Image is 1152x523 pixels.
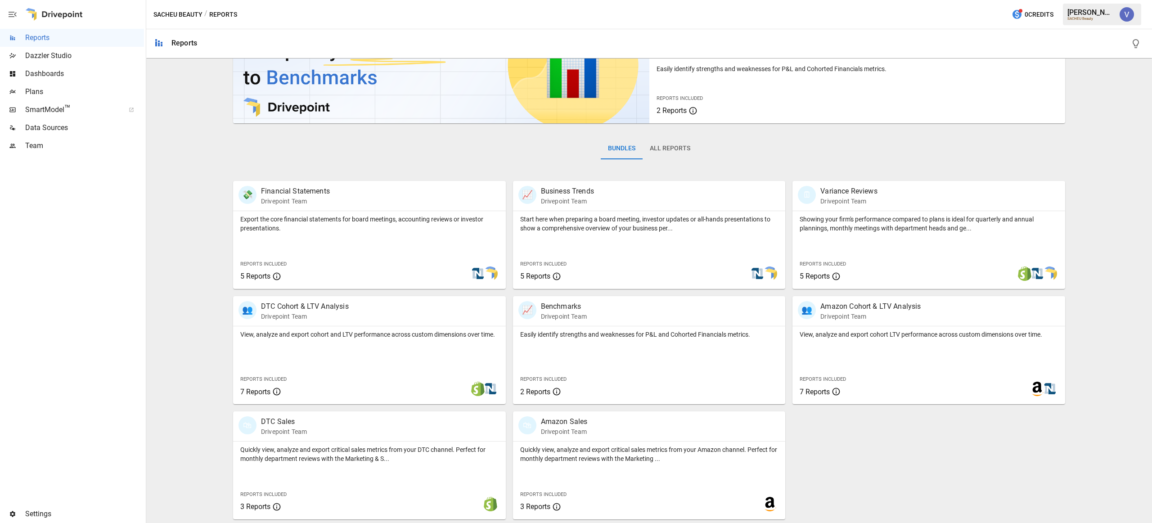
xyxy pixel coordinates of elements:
[1030,382,1044,396] img: amazon
[483,497,498,511] img: shopify
[800,376,846,382] span: Reports Included
[520,261,567,267] span: Reports Included
[657,106,687,115] span: 2 Reports
[238,416,256,434] div: 🛍
[204,9,207,20] div: /
[798,301,816,319] div: 👥
[25,50,144,61] span: Dazzler Studio
[820,186,877,197] p: Variance Reviews
[240,272,270,280] span: 5 Reports
[520,445,778,463] p: Quickly view, analyze and export critical sales metrics from your Amazon channel. Perfect for mon...
[240,491,287,497] span: Reports Included
[238,186,256,204] div: 💸
[471,382,485,396] img: shopify
[1067,17,1114,21] div: SACHEU Beauty
[520,491,567,497] span: Reports Included
[800,388,830,396] span: 7 Reports
[1043,382,1057,396] img: netsuite
[657,64,1058,73] p: Easily identify strengths and weaknesses for P&L and Cohorted Financials metrics.
[1025,9,1053,20] span: 0 Credits
[541,416,588,427] p: Amazon Sales
[240,261,287,267] span: Reports Included
[64,103,71,114] span: ™
[25,509,144,519] span: Settings
[520,388,550,396] span: 2 Reports
[1120,7,1134,22] img: Vansh Shah
[25,104,119,115] span: SmartModel
[800,330,1058,339] p: View, analyze and export cohort LTV performance across custom dimensions over time.
[520,376,567,382] span: Reports Included
[763,497,777,511] img: amazon
[520,215,778,233] p: Start here when preparing a board meeting, investor updates or all-hands presentations to show a ...
[233,6,649,123] img: video thumbnail
[25,68,144,79] span: Dashboards
[25,122,144,133] span: Data Sources
[518,416,536,434] div: 🛍
[800,215,1058,233] p: Showing your firm's performance compared to plans is ideal for quarterly and annual plannings, mo...
[1017,266,1032,281] img: shopify
[657,95,703,101] span: Reports Included
[518,186,536,204] div: 📈
[240,376,287,382] span: Reports Included
[541,312,587,321] p: Drivepoint Team
[1043,266,1057,281] img: smart model
[25,32,144,43] span: Reports
[800,261,846,267] span: Reports Included
[820,301,921,312] p: Amazon Cohort & LTV Analysis
[763,266,777,281] img: smart model
[1008,6,1057,23] button: 0Credits
[25,86,144,97] span: Plans
[240,445,499,463] p: Quickly view, analyze and export critical sales metrics from your DTC channel. Perfect for monthl...
[261,186,330,197] p: Financial Statements
[800,272,830,280] span: 5 Reports
[171,39,197,47] div: Reports
[601,138,643,159] button: Bundles
[541,427,588,436] p: Drivepoint Team
[541,197,594,206] p: Drivepoint Team
[1067,8,1114,17] div: [PERSON_NAME]
[518,301,536,319] div: 📈
[471,266,485,281] img: netsuite
[261,416,307,427] p: DTC Sales
[820,312,921,321] p: Drivepoint Team
[25,140,144,151] span: Team
[240,388,270,396] span: 7 Reports
[541,301,587,312] p: Benchmarks
[261,427,307,436] p: Drivepoint Team
[520,330,778,339] p: Easily identify strengths and weaknesses for P&L and Cohorted Financials metrics.
[520,502,550,511] span: 3 Reports
[238,301,256,319] div: 👥
[820,197,877,206] p: Drivepoint Team
[261,197,330,206] p: Drivepoint Team
[643,138,697,159] button: All Reports
[153,9,202,20] button: SACHEU Beauty
[798,186,816,204] div: 🗓
[483,382,498,396] img: netsuite
[240,215,499,233] p: Export the core financial statements for board meetings, accounting reviews or investor presentat...
[261,301,349,312] p: DTC Cohort & LTV Analysis
[541,186,594,197] p: Business Trends
[240,330,499,339] p: View, analyze and export cohort and LTV performance across custom dimensions over time.
[261,312,349,321] p: Drivepoint Team
[240,502,270,511] span: 3 Reports
[1030,266,1044,281] img: netsuite
[483,266,498,281] img: smart model
[750,266,765,281] img: netsuite
[1114,2,1139,27] button: Vansh Shah
[520,272,550,280] span: 5 Reports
